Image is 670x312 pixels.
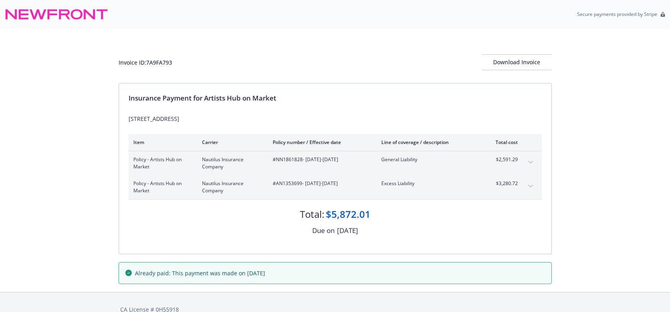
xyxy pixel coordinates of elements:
span: General Liability [381,156,475,163]
div: Carrier [202,139,260,146]
span: Already paid: This payment was made on [DATE] [135,269,265,277]
div: $5,872.01 [326,207,371,221]
div: Total: [300,207,324,221]
p: Secure payments provided by Stripe [577,11,657,18]
span: Nautilus Insurance Company [202,156,260,170]
button: Download Invoice [482,54,552,70]
span: Nautilus Insurance Company [202,180,260,194]
button: expand content [524,180,537,193]
div: Item [133,139,189,146]
div: [STREET_ADDRESS] [129,115,542,123]
span: $3,280.72 [488,180,518,187]
button: expand content [524,156,537,169]
span: Policy - Artists Hub on Market [133,180,189,194]
div: Due on [312,225,335,236]
div: Line of coverage / description [381,139,475,146]
span: Excess Liability [381,180,475,187]
span: #NN1861828 - [DATE]-[DATE] [273,156,369,163]
div: Invoice ID: 7A9FA793 [119,58,172,67]
div: Total cost [488,139,518,146]
div: Download Invoice [482,55,552,70]
div: Policy - Artists Hub on MarketNautilus Insurance Company#AN1353699- [DATE]-[DATE]Excess Liability... [129,175,542,199]
span: Policy - Artists Hub on Market [133,156,189,170]
span: $2,591.29 [488,156,518,163]
div: Insurance Payment for Artists Hub on Market [129,93,542,103]
div: [DATE] [337,225,358,236]
div: Policy - Artists Hub on MarketNautilus Insurance Company#NN1861828- [DATE]-[DATE]General Liabilit... [129,151,542,175]
span: #AN1353699 - [DATE]-[DATE] [273,180,369,187]
div: Policy number / Effective date [273,139,369,146]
